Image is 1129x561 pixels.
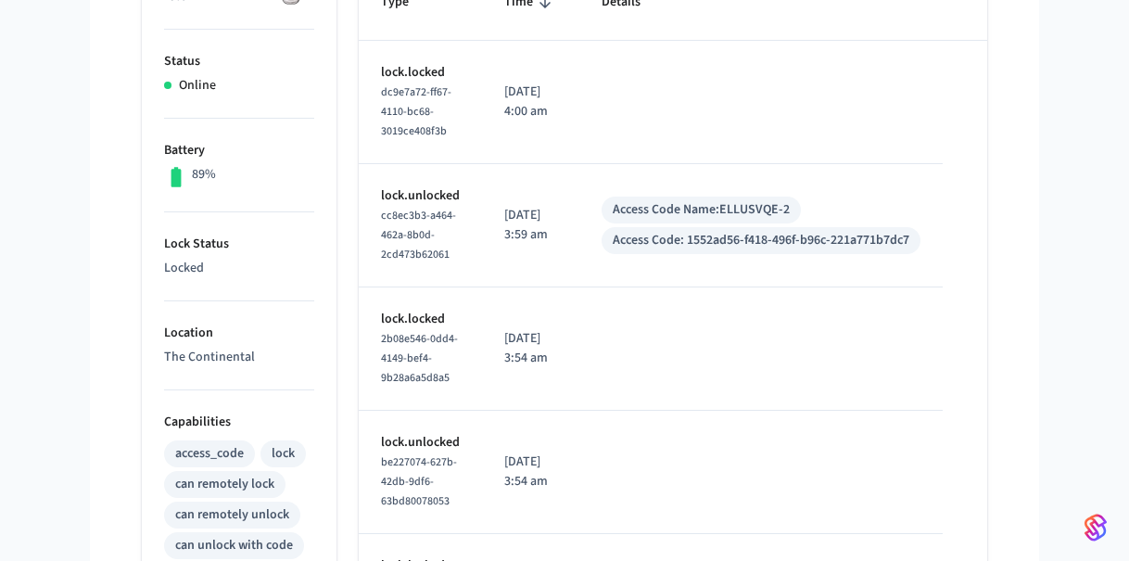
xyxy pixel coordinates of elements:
p: 89% [192,165,216,185]
p: Status [164,52,314,71]
div: can unlock with code [175,536,293,555]
p: [DATE] 4:00 am [504,83,557,121]
span: dc9e7a72-ff67-4110-bc68-3019ce408f3b [381,84,451,139]
span: cc8ec3b3-a464-462a-8b0d-2cd473b62061 [381,208,456,262]
img: SeamLogoGradient.69752ec5.svg [1085,513,1107,542]
p: The Continental [164,348,314,367]
p: [DATE] 3:54 am [504,329,557,368]
span: be227074-627b-42db-9df6-63bd80078053 [381,454,457,509]
p: lock.locked [381,63,460,83]
div: Access Code: 1552ad56-f418-496f-b96c-221a771b7dc7 [613,231,909,250]
p: Battery [164,141,314,160]
p: lock.unlocked [381,433,460,453]
div: can remotely lock [175,475,274,494]
p: Online [179,76,216,96]
p: lock.locked [381,310,460,329]
p: [DATE] 3:54 am [504,453,557,491]
div: lock [272,444,295,464]
p: [DATE] 3:59 am [504,206,557,245]
p: Capabilities [164,413,314,432]
div: access_code [175,444,244,464]
p: Locked [164,259,314,278]
p: Lock Status [164,235,314,254]
span: 2b08e546-0dd4-4149-bef4-9b28a6a5d8a5 [381,331,458,386]
p: lock.unlocked [381,186,460,206]
div: Access Code Name: ELLUSVQE-2 [613,200,790,220]
div: can remotely unlock [175,505,289,525]
p: Location [164,324,314,343]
